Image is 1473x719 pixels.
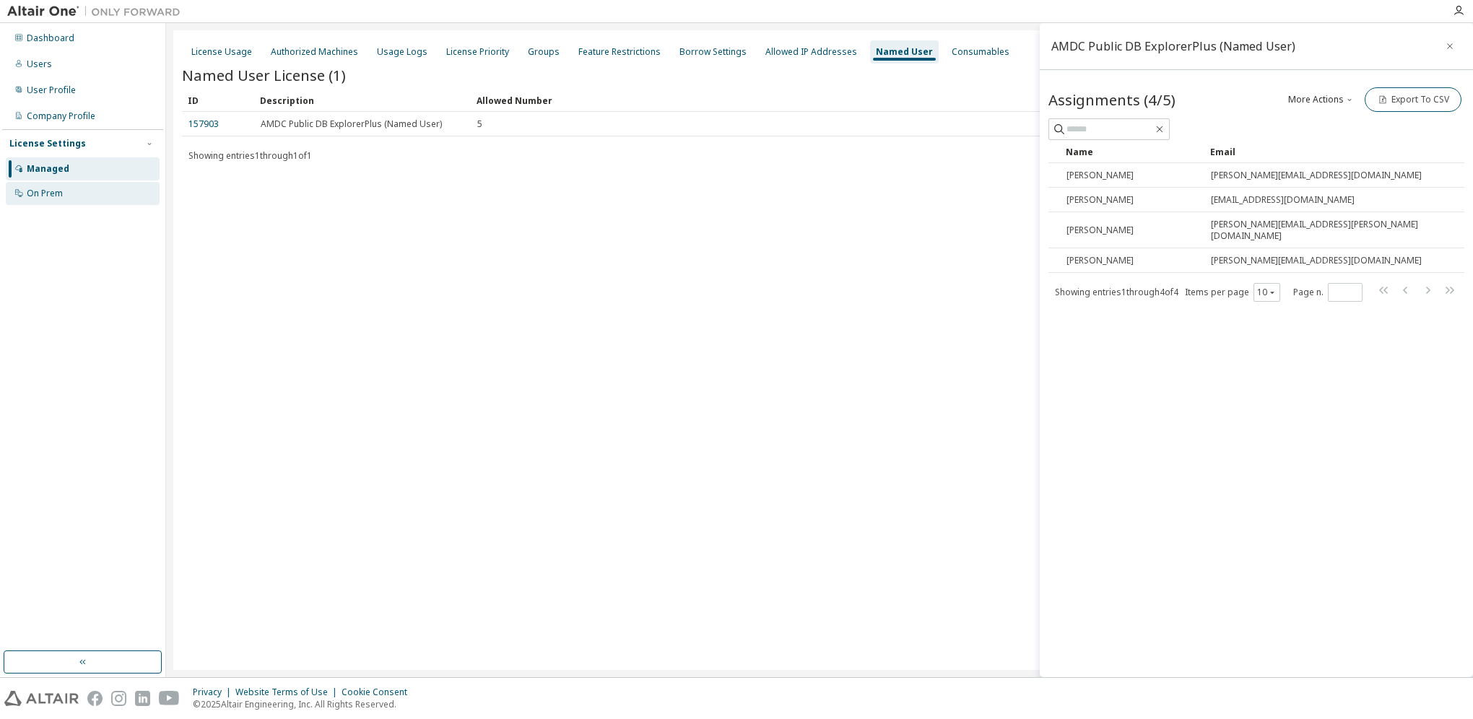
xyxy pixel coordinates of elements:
div: Managed [27,163,69,175]
button: 10 [1257,287,1277,298]
div: User Profile [27,84,76,96]
span: 5 [477,118,482,130]
button: More Actions [1287,87,1356,112]
img: linkedin.svg [135,691,150,706]
button: Export To CSV [1365,87,1461,112]
div: Email [1210,140,1435,163]
span: Items per page [1185,283,1280,302]
img: instagram.svg [111,691,126,706]
div: License Priority [446,46,509,58]
div: AMDC Public DB ExplorerPlus (Named User) [1051,40,1295,52]
span: [PERSON_NAME] [1066,225,1134,236]
span: Page n. [1293,283,1363,302]
div: Named User [876,46,933,58]
span: [PERSON_NAME][EMAIL_ADDRESS][DOMAIN_NAME] [1211,255,1422,266]
div: Allowed IP Addresses [765,46,857,58]
div: Feature Restrictions [578,46,661,58]
span: Assignments (4/5) [1048,90,1176,110]
div: Usage Logs [377,46,427,58]
span: [PERSON_NAME] [1066,170,1134,181]
div: Authorized Machines [271,46,358,58]
img: altair_logo.svg [4,691,79,706]
div: Cookie Consent [342,687,416,698]
span: AMDC Public DB ExplorerPlus (Named User) [261,118,442,130]
img: facebook.svg [87,691,103,706]
img: youtube.svg [159,691,180,706]
span: Showing entries 1 through 1 of 1 [188,149,312,162]
span: Showing entries 1 through 4 of 4 [1055,286,1178,298]
span: [PERSON_NAME] [1066,255,1134,266]
div: Website Terms of Use [235,687,342,698]
div: License Settings [9,138,86,149]
div: Company Profile [27,110,95,122]
span: [PERSON_NAME] [1066,194,1134,206]
div: License Usage [191,46,252,58]
div: Groups [528,46,560,58]
div: Name [1066,140,1199,163]
img: Altair One [7,4,188,19]
span: [PERSON_NAME][EMAIL_ADDRESS][PERSON_NAME][DOMAIN_NAME] [1211,219,1435,242]
span: [EMAIL_ADDRESS][DOMAIN_NAME] [1211,194,1355,206]
p: © 2025 Altair Engineering, Inc. All Rights Reserved. [193,698,416,710]
div: Consumables [952,46,1009,58]
div: Users [27,58,52,70]
div: Borrow Settings [679,46,747,58]
div: Privacy [193,687,235,698]
div: Description [260,89,465,112]
div: ID [188,89,248,112]
div: Allowed Number [477,89,1417,112]
span: Named User License (1) [182,65,346,85]
div: On Prem [27,188,63,199]
div: Dashboard [27,32,74,44]
span: [PERSON_NAME][EMAIL_ADDRESS][DOMAIN_NAME] [1211,170,1422,181]
a: 157903 [188,118,219,130]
